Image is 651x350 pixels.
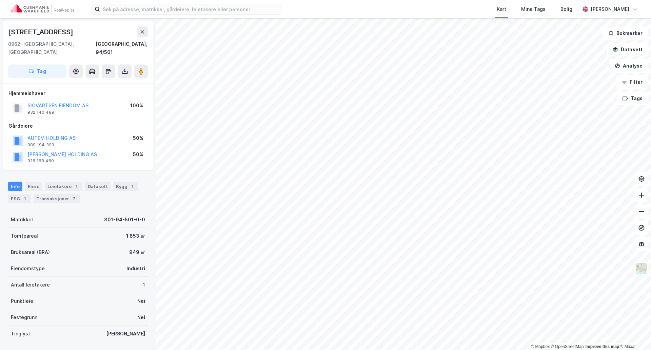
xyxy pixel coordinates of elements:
[617,92,648,105] button: Tags
[130,102,143,110] div: 100%
[11,297,33,305] div: Punktleie
[603,26,648,40] button: Bokmerker
[143,281,145,289] div: 1
[521,5,546,13] div: Mine Tags
[21,195,28,202] div: 1
[616,75,648,89] button: Filter
[100,4,281,14] input: Søk på adresse, matrikkel, gårdeiere, leietakere eller personer
[11,4,75,14] img: cushman-wakefield-realkapital-logo.202ea83816669bd177139c58696a8fa1.svg
[617,317,651,350] div: Kontrollprogram for chat
[27,158,54,164] div: 926 168 460
[11,330,30,338] div: Tinglyst
[609,59,648,73] button: Analyse
[113,182,138,191] div: Bygg
[129,183,136,190] div: 1
[45,182,82,191] div: Leietakere
[27,110,54,115] div: 932 140 489
[8,40,96,56] div: 0962, [GEOGRAPHIC_DATA], [GEOGRAPHIC_DATA]
[591,5,629,13] div: [PERSON_NAME]
[607,43,648,56] button: Datasett
[34,194,80,203] div: Transaksjoner
[71,195,77,202] div: 7
[586,344,619,349] a: Improve this map
[11,313,37,321] div: Festegrunn
[8,182,22,191] div: Info
[11,264,45,273] div: Eiendomstype
[11,248,50,256] div: Bruksareal (BRA)
[126,232,145,240] div: 1 853 ㎡
[104,216,145,224] div: 301-94-501-0-0
[85,182,111,191] div: Datasett
[8,65,66,78] button: Tag
[497,5,506,13] div: Kart
[11,216,33,224] div: Matrikkel
[137,297,145,305] div: Nei
[8,26,75,37] div: [STREET_ADDRESS]
[133,150,143,159] div: 50%
[11,281,50,289] div: Antall leietakere
[551,344,584,349] a: OpenStreetMap
[635,262,648,275] img: Z
[126,264,145,273] div: Industri
[73,183,80,190] div: 1
[129,248,145,256] div: 949 ㎡
[8,122,147,130] div: Gårdeiere
[25,182,42,191] div: Eiere
[531,344,550,349] a: Mapbox
[8,194,31,203] div: ESG
[137,313,145,321] div: Nei
[96,40,148,56] div: [GEOGRAPHIC_DATA], 94/501
[8,89,147,97] div: Hjemmelshaver
[560,5,572,13] div: Bolig
[617,317,651,350] iframe: Chat Widget
[27,142,54,148] div: 989 194 399
[106,330,145,338] div: [PERSON_NAME]
[133,134,143,142] div: 50%
[11,232,38,240] div: Tomteareal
